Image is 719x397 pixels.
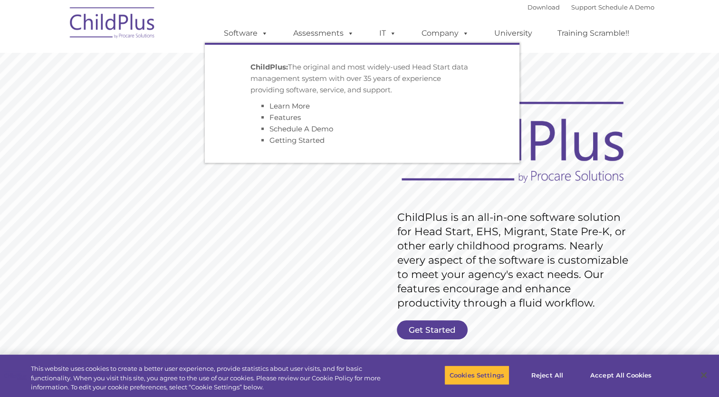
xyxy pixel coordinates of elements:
button: Reject All [518,365,577,385]
rs-layer: ChildPlus is an all-in-one software solution for Head Start, EHS, Migrant, State Pre-K, or other ... [397,210,633,310]
a: Schedule A Demo [598,3,654,11]
button: Cookies Settings [444,365,509,385]
a: Training Scramble!! [548,24,639,43]
a: Software [214,24,278,43]
a: Getting Started [269,136,325,145]
font: | [527,3,654,11]
a: IT [370,24,406,43]
a: Assessments [284,24,364,43]
button: Close [693,365,714,386]
p: The original and most widely-used Head Start data management system with over 35 years of experie... [250,61,474,96]
a: Company [412,24,479,43]
button: Accept All Cookies [585,365,657,385]
a: Download [527,3,560,11]
a: Schedule A Demo [269,124,333,133]
a: Get Started [397,320,468,339]
img: ChildPlus by Procare Solutions [65,0,160,48]
strong: ChildPlus: [250,62,288,71]
a: University [485,24,542,43]
a: Learn More [269,101,310,110]
a: Features [269,113,301,122]
a: Support [571,3,596,11]
div: This website uses cookies to create a better user experience, provide statistics about user visit... [31,364,395,392]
